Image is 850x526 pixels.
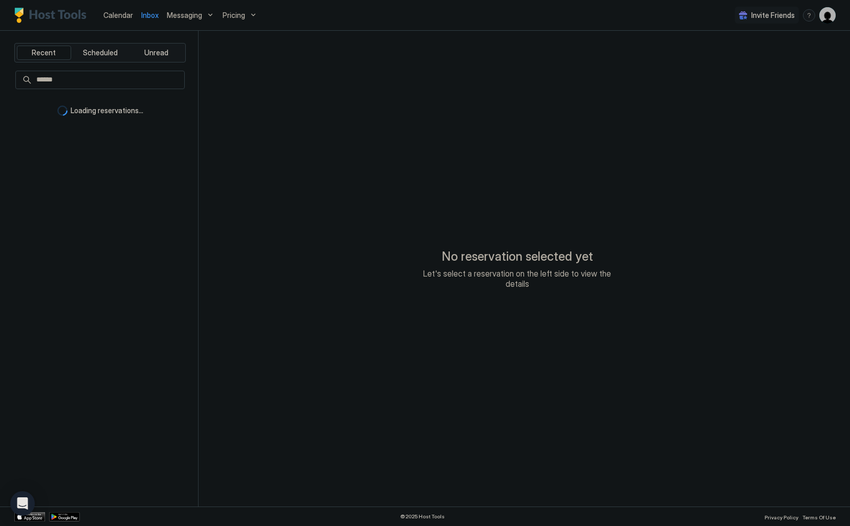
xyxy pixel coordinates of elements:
span: Recent [32,48,56,57]
span: Messaging [167,11,202,20]
a: Privacy Policy [765,511,798,522]
div: loading [57,106,68,116]
div: Open Intercom Messenger [10,491,35,516]
span: Let's select a reservation on the left side to view the details [415,268,620,289]
span: Invite Friends [751,11,795,20]
span: No reservation selected yet [442,249,593,264]
div: menu [803,9,815,22]
button: Unread [129,46,183,60]
span: Calendar [103,11,133,19]
input: Input Field [32,71,184,89]
span: Terms Of Use [802,514,836,520]
span: Scheduled [83,48,118,57]
div: tab-group [14,43,186,62]
div: User profile [819,7,836,24]
a: Host Tools Logo [14,8,91,23]
span: Pricing [223,11,245,20]
a: App Store [14,512,45,521]
span: Loading reservations... [71,106,143,115]
button: Scheduled [73,46,127,60]
a: Terms Of Use [802,511,836,522]
a: Google Play Store [49,512,80,521]
span: Privacy Policy [765,514,798,520]
span: © 2025 Host Tools [400,513,445,520]
span: Unread [144,48,168,57]
a: Inbox [141,10,159,20]
button: Recent [17,46,71,60]
span: Inbox [141,11,159,19]
a: Calendar [103,10,133,20]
